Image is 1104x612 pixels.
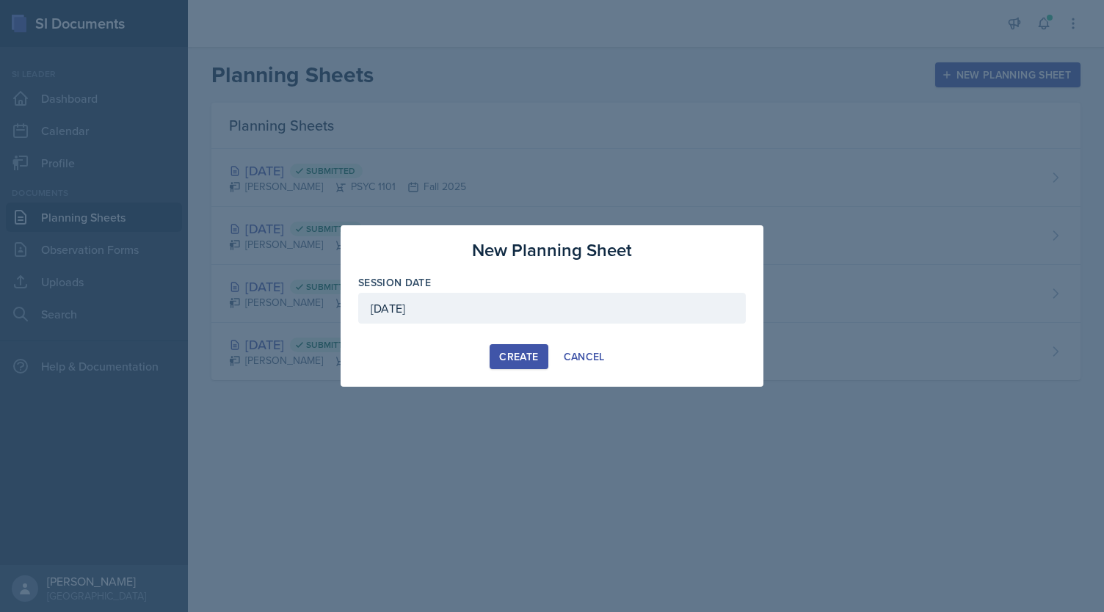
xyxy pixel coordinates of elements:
[499,351,538,363] div: Create
[472,237,632,263] h3: New Planning Sheet
[358,275,431,290] label: Session Date
[490,344,548,369] button: Create
[564,351,605,363] div: Cancel
[554,344,614,369] button: Cancel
